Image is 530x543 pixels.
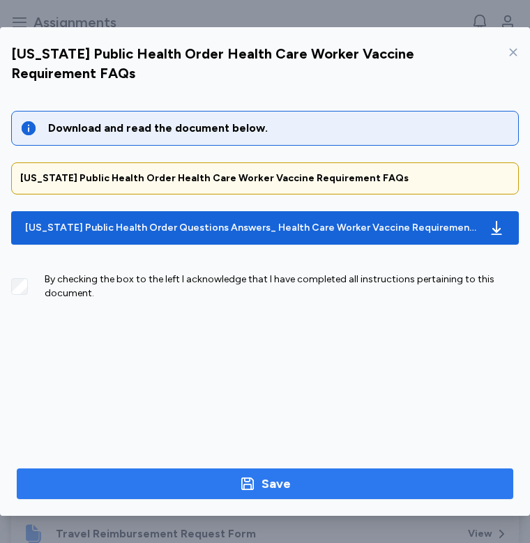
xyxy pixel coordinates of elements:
button: [US_STATE] Public Health Order Questions Answers_ Health Care Worker Vaccine Requirement.pdf [11,211,519,245]
div: [US_STATE] Public Health Order Questions Answers_ Health Care Worker Vaccine Requirement.pdf [25,221,477,235]
div: By checking the box to the left I acknowledge that I have completed all instructions pertaining t... [45,273,519,300]
div: Download and read the document below. [48,120,510,137]
div: [US_STATE] Public Health Order Health Care Worker Vaccine Requirement FAQs [20,171,510,185]
div: Save [262,474,291,494]
button: Save [17,468,513,499]
div: [US_STATE] Public Health Order Health Care Worker Vaccine Requirement FAQs [11,44,502,83]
